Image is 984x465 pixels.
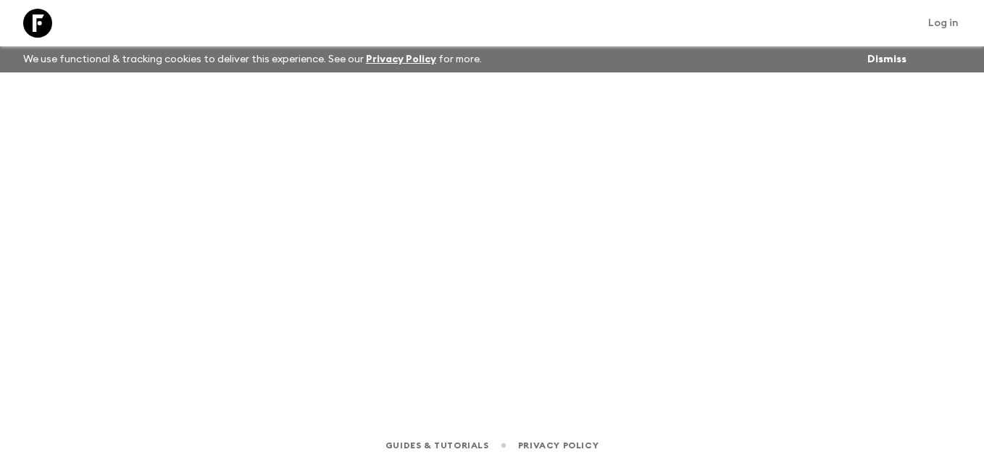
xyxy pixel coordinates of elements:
a: Guides & Tutorials [385,437,489,453]
p: We use functional & tracking cookies to deliver this experience. See our for more. [17,46,488,72]
a: Privacy Policy [518,437,599,453]
button: Dismiss [864,49,910,70]
a: Log in [920,13,967,33]
a: Privacy Policy [366,54,436,64]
